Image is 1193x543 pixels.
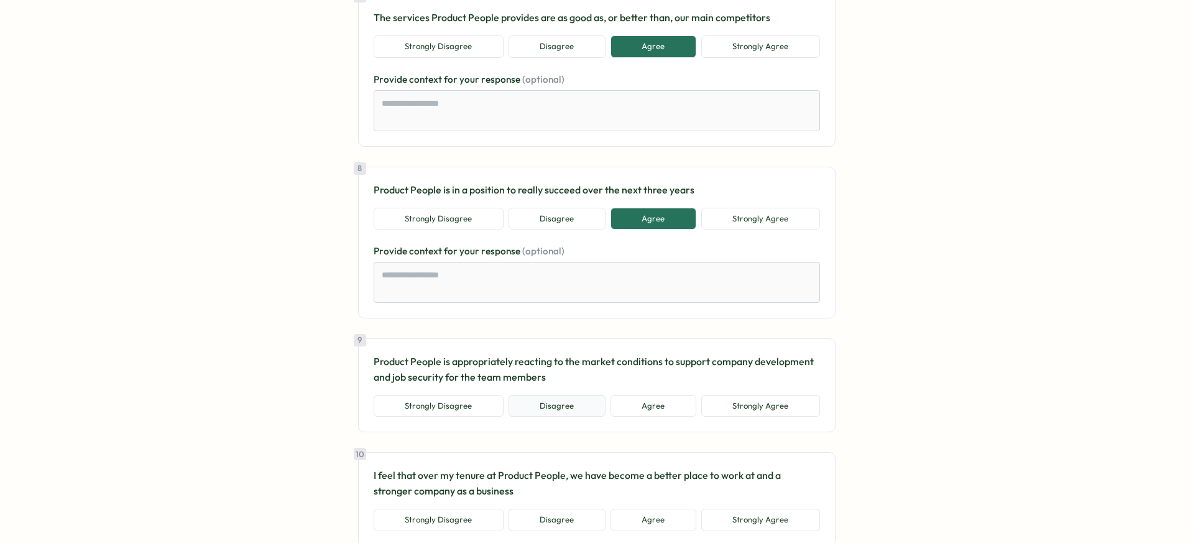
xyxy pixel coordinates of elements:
span: your [459,245,481,257]
button: Strongly Agree [701,208,820,230]
button: Strongly Disagree [374,35,504,58]
p: I feel that over my tenure at Product People, we have become a better place to work at and a stro... [374,468,820,499]
div: 10 [354,448,366,460]
button: Disagree [509,395,606,417]
span: for [444,73,459,85]
div: 8 [354,162,366,175]
button: Strongly Disagree [374,208,504,230]
p: The services Product People provides are as good as, or better than, our main competitors [374,10,820,26]
span: Provide [374,245,409,257]
button: Strongly Agree [701,35,820,58]
span: Provide [374,73,409,85]
button: Disagree [509,35,606,58]
p: Product People is appropriately reacting to the market conditions to support company development ... [374,354,820,385]
span: context [409,245,444,257]
button: Agree [610,509,696,531]
span: (optional) [522,73,564,85]
button: Strongly Disagree [374,395,504,417]
p: Product People is in a position to really succeed over the next three years [374,182,820,198]
button: Disagree [509,509,606,531]
span: context [409,73,444,85]
button: Agree [610,208,696,230]
button: Strongly Agree [701,509,820,531]
button: Agree [610,35,696,58]
span: for [444,245,459,257]
button: Strongly Disagree [374,509,504,531]
button: Strongly Agree [701,395,820,417]
span: (optional) [522,245,564,257]
button: Agree [610,395,696,417]
span: response [481,73,522,85]
button: Disagree [509,208,606,230]
div: 9 [354,334,366,346]
span: your [459,73,481,85]
span: response [481,245,522,257]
